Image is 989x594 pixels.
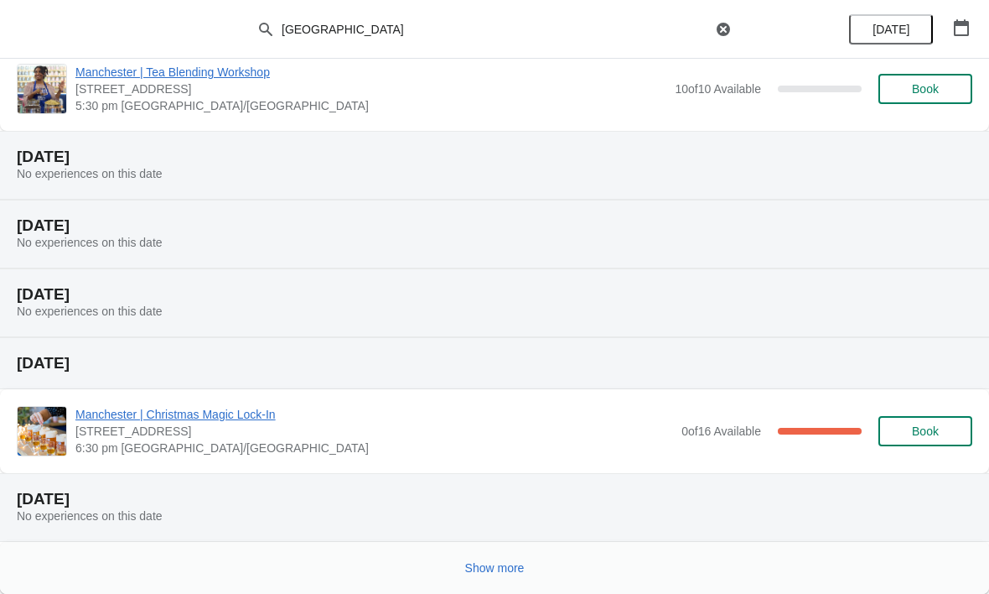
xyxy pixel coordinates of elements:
[878,74,972,104] button: Book
[18,65,66,113] img: Manchester | Tea Blending Workshop | 57 Church St, Manchester, M4 1PD | 5:30 pm Europe/London
[75,97,666,114] span: 5:30 pm [GEOGRAPHIC_DATA]/[GEOGRAPHIC_DATA]
[17,217,972,234] h2: [DATE]
[675,82,761,96] span: 10 of 10 Available
[872,23,909,36] span: [DATE]
[17,148,972,165] h2: [DATE]
[878,416,972,446] button: Book
[17,491,972,508] h2: [DATE]
[912,82,939,96] span: Book
[18,407,66,456] img: Manchester | Christmas Magic Lock-In | 57 Church St, Manchester, M4 1PD | 6:30 pm Europe/London
[75,406,673,423] span: Manchester | Christmas Magic Lock-In
[281,14,712,44] input: Search
[465,561,525,575] span: Show more
[17,167,163,180] span: No experiences on this date
[75,440,673,456] span: 6:30 pm [GEOGRAPHIC_DATA]/[GEOGRAPHIC_DATA]
[912,425,939,438] span: Book
[17,305,163,318] span: No experiences on this date
[75,81,666,97] span: [STREET_ADDRESS]
[75,423,673,440] span: [STREET_ADDRESS]
[17,236,163,249] span: No experiences on this date
[75,64,666,81] span: Manchester | Tea Blending Workshop
[849,14,933,44] button: [DATE]
[458,553,531,583] button: Show more
[681,425,761,438] span: 0 of 16 Available
[17,509,163,523] span: No experiences on this date
[17,355,972,372] h2: [DATE]
[715,21,732,38] button: Clear
[17,286,972,303] h2: [DATE]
